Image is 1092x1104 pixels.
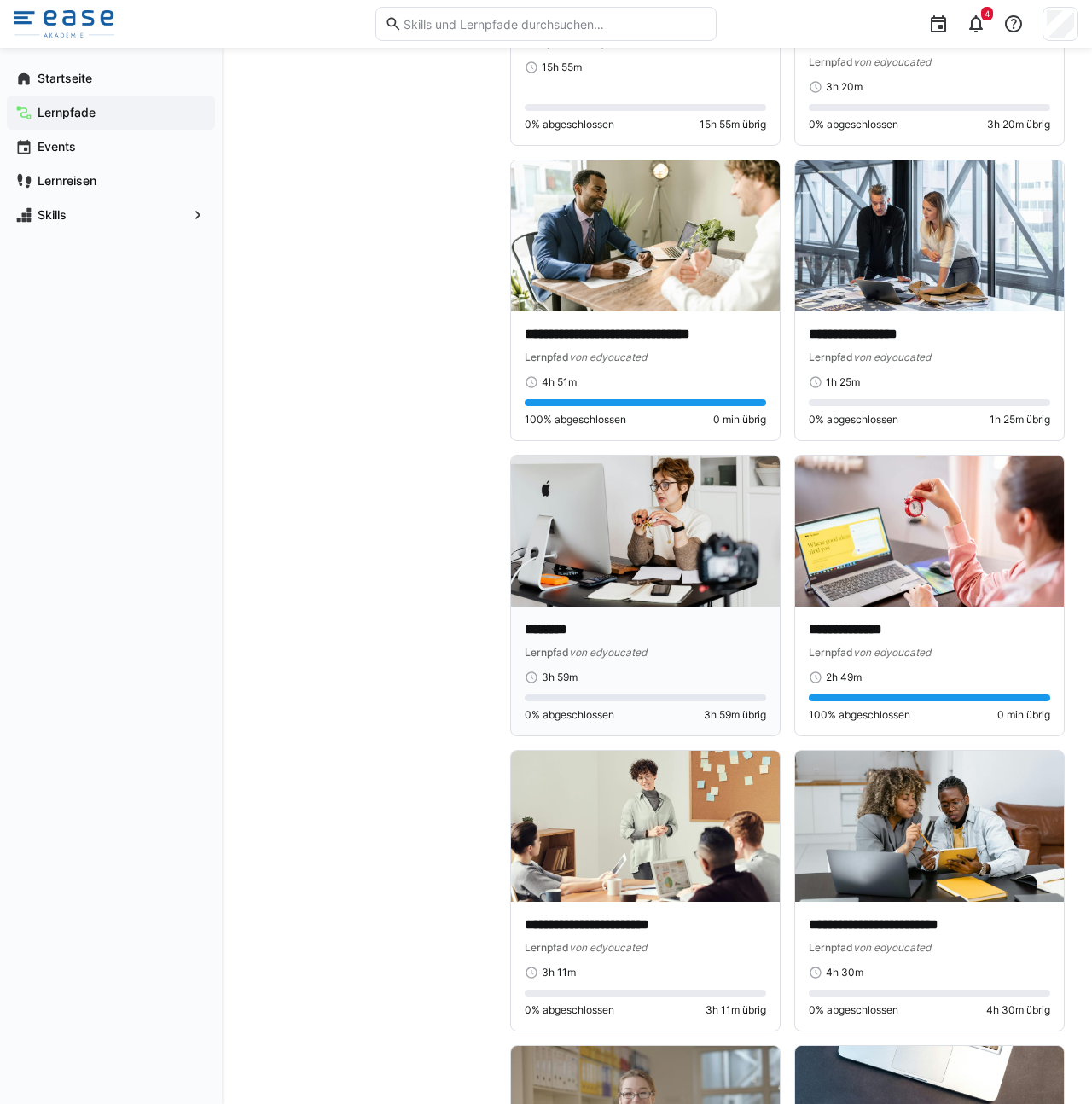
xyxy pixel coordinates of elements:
[525,36,569,49] span: Lernpfad
[700,118,766,131] span: 15h 55m übrig
[809,118,898,131] span: 0% abgeschlossen
[511,751,780,902] img: image
[525,413,626,427] span: 100% abgeschlossen
[525,708,614,722] span: 0% abgeschlossen
[809,1003,898,1017] span: 0% abgeschlossen
[525,646,569,659] span: Lernpfad
[990,413,1050,427] span: 1h 25m übrig
[826,375,860,389] span: 1h 25m
[525,351,569,363] span: Lernpfad
[795,751,1064,902] img: image
[809,351,853,363] span: Lernpfad
[525,941,569,954] span: Lernpfad
[809,55,853,68] span: Lernpfad
[987,118,1050,131] span: 3h 20m übrig
[809,708,910,722] span: 100% abgeschlossen
[525,118,614,131] span: 0% abgeschlossen
[809,646,853,659] span: Lernpfad
[853,941,931,954] span: von edyoucated
[569,351,647,363] span: von edyoucated
[569,941,647,954] span: von edyoucated
[569,36,647,49] span: von edyoucated
[542,966,576,979] span: 3h 11m
[853,646,931,659] span: von edyoucated
[713,413,766,427] span: 0 min übrig
[997,708,1050,722] span: 0 min übrig
[795,160,1064,311] img: image
[795,456,1064,607] img: image
[706,1003,766,1017] span: 3h 11m übrig
[985,9,990,19] span: 4
[853,351,931,363] span: von edyoucated
[704,708,766,722] span: 3h 59m übrig
[511,160,780,311] img: image
[542,61,582,74] span: 15h 55m
[826,966,863,979] span: 4h 30m
[542,375,577,389] span: 4h 51m
[569,646,647,659] span: von edyoucated
[511,456,780,607] img: image
[542,671,578,684] span: 3h 59m
[809,941,853,954] span: Lernpfad
[525,1003,614,1017] span: 0% abgeschlossen
[853,55,931,68] span: von edyoucated
[986,1003,1050,1017] span: 4h 30m übrig
[826,80,863,94] span: 3h 20m
[402,16,707,32] input: Skills und Lernpfade durchsuchen…
[809,413,898,427] span: 0% abgeschlossen
[826,671,862,684] span: 2h 49m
